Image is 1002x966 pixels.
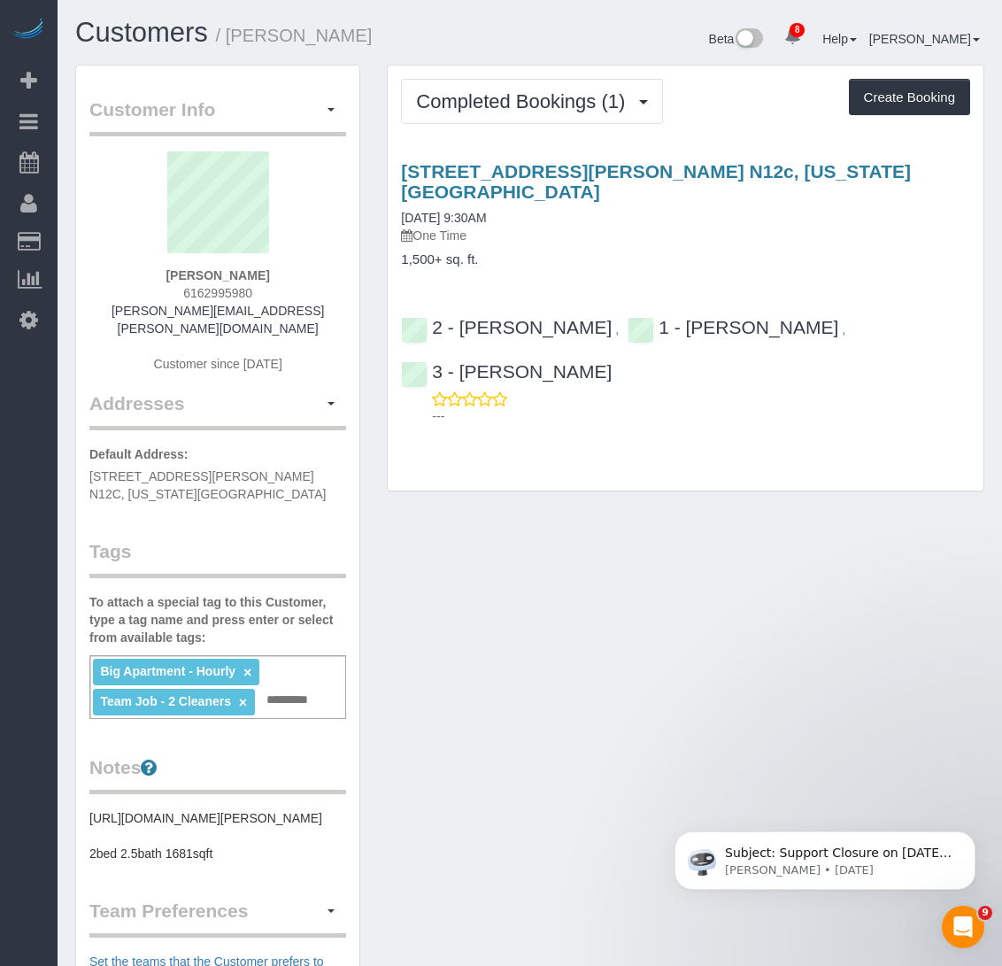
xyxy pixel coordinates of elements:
small: / [PERSON_NAME] [216,26,373,45]
a: 2 - [PERSON_NAME] [401,317,612,337]
h4: 1,500+ sq. ft. [401,252,970,267]
legend: Notes [89,754,346,794]
img: New interface [734,28,763,51]
span: Team Job - 2 Cleaners [100,694,231,708]
p: --- [432,407,970,425]
iframe: Intercom live chat [942,906,984,948]
a: [PERSON_NAME][EMAIL_ADDRESS][PERSON_NAME][DOMAIN_NAME] [112,304,324,336]
a: Customers [75,17,208,48]
legend: Customer Info [89,97,346,136]
span: 9 [978,906,992,920]
a: Beta [709,32,764,46]
span: Customer since [DATE] [154,357,282,371]
a: 1 - [PERSON_NAME] [628,317,838,337]
p: One Time [401,227,970,244]
a: × [239,695,247,710]
span: Big Apartment - Hourly [100,664,235,678]
span: [STREET_ADDRESS][PERSON_NAME] N12C, [US_STATE][GEOGRAPHIC_DATA] [89,469,326,501]
strong: [PERSON_NAME] [166,268,269,282]
span: 6162995980 [183,286,252,300]
button: Completed Bookings (1) [401,79,663,124]
span: , [842,322,845,336]
a: [STREET_ADDRESS][PERSON_NAME] N12c, [US_STATE][GEOGRAPHIC_DATA] [401,161,911,202]
img: Automaid Logo [11,18,46,43]
a: 3 - [PERSON_NAME] [401,361,612,382]
a: [PERSON_NAME] [869,32,980,46]
legend: Tags [89,538,346,578]
legend: Team Preferences [89,898,346,938]
span: Completed Bookings (1) [416,90,634,112]
label: To attach a special tag to this Customer, type a tag name and press enter or select from availabl... [89,593,346,646]
label: Default Address: [89,445,189,463]
button: Create Booking [849,79,970,116]
span: 8 [790,23,805,37]
a: Help [822,32,857,46]
pre: [URL][DOMAIN_NAME][PERSON_NAME] 2bed 2.5bath 1681sqft [89,809,346,862]
iframe: Intercom notifications message [648,794,1002,918]
span: , [615,322,619,336]
a: × [243,665,251,680]
a: [DATE] 9:30AM [401,211,486,225]
a: 8 [775,18,810,57]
